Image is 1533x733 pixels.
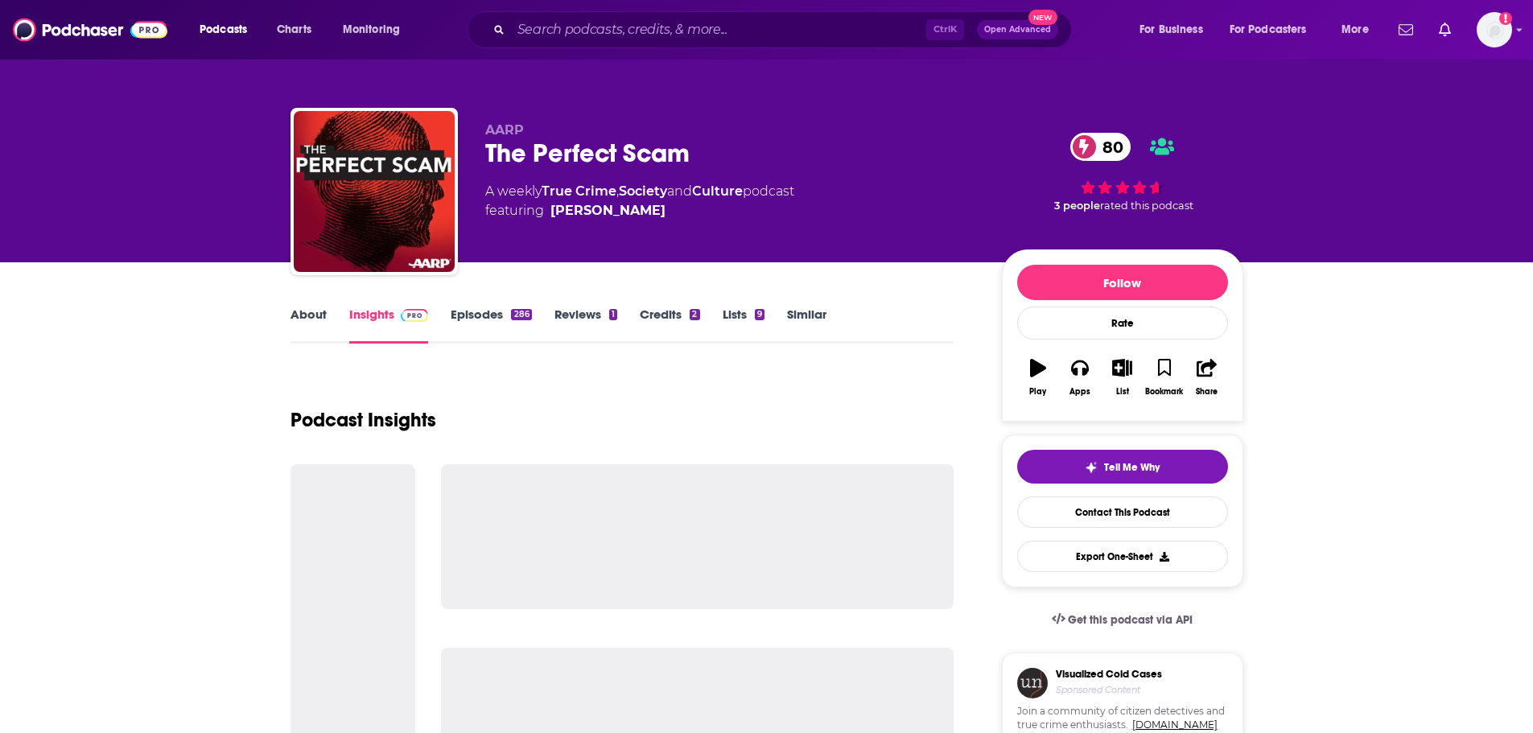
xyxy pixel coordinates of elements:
h3: Visualized Cold Cases [1056,668,1162,681]
a: About [291,307,327,344]
span: featuring [485,201,794,220]
button: Play [1017,348,1059,406]
span: Podcasts [200,19,247,41]
div: List [1116,387,1129,397]
button: Show profile menu [1477,12,1512,47]
div: Bookmark [1145,387,1183,397]
a: InsightsPodchaser Pro [349,307,429,344]
input: Search podcasts, credits, & more... [511,17,926,43]
img: User Profile [1477,12,1512,47]
img: The Perfect Scam [294,111,455,272]
span: New [1028,10,1057,25]
a: [PERSON_NAME] [550,201,666,220]
span: For Podcasters [1230,19,1307,41]
span: Open Advanced [984,26,1051,34]
span: Monitoring [343,19,400,41]
span: 3 people [1054,200,1100,212]
button: open menu [1219,17,1330,43]
svg: Add a profile image [1499,12,1512,25]
img: Podchaser Pro [401,309,429,322]
div: 286 [511,309,531,320]
div: Play [1029,387,1046,397]
button: open menu [1330,17,1389,43]
button: Apps [1059,348,1101,406]
span: 80 [1086,133,1131,161]
img: Podchaser - Follow, Share and Rate Podcasts [13,14,167,45]
a: Contact This Podcast [1017,496,1228,528]
button: Open AdvancedNew [977,20,1058,39]
span: Charts [277,19,311,41]
button: Share [1185,348,1227,406]
span: , [616,183,619,199]
button: open menu [1128,17,1223,43]
button: tell me why sparkleTell Me Why [1017,450,1228,484]
a: 80 [1070,133,1131,161]
a: Lists9 [723,307,764,344]
span: For Business [1139,19,1203,41]
a: Charts [266,17,321,43]
span: Get this podcast via API [1068,613,1193,627]
span: More [1341,19,1369,41]
div: 80 3 peoplerated this podcast [1002,122,1243,222]
a: Get this podcast via API [1039,600,1206,640]
a: Episodes286 [451,307,531,344]
div: 2 [690,309,699,320]
span: rated this podcast [1100,200,1193,212]
button: List [1101,348,1143,406]
a: Society [619,183,667,199]
h4: Sponsored Content [1056,684,1162,695]
div: 9 [755,309,764,320]
div: Search podcasts, credits, & more... [482,11,1087,48]
div: Rate [1017,307,1228,340]
span: Tell Me Why [1104,461,1160,474]
a: True Crime [542,183,616,199]
span: Join a community of citizen detectives and true crime enthusiasts. [1017,705,1228,732]
span: and [667,183,692,199]
a: Show notifications dropdown [1432,16,1457,43]
div: A weekly podcast [485,182,794,220]
span: AARP [485,122,524,138]
img: coldCase.18b32719.png [1017,668,1048,698]
img: tell me why sparkle [1085,461,1098,474]
span: Logged in as khileman [1477,12,1512,47]
h1: Podcast Insights [291,408,436,432]
button: Export One-Sheet [1017,541,1228,572]
div: 1 [609,309,617,320]
span: Ctrl K [926,19,964,40]
button: Bookmark [1144,348,1185,406]
div: Apps [1069,387,1090,397]
a: Reviews1 [554,307,617,344]
button: open menu [332,17,421,43]
a: [DOMAIN_NAME] [1132,719,1218,731]
button: open menu [188,17,268,43]
a: Culture [692,183,743,199]
button: Follow [1017,265,1228,300]
div: Share [1196,387,1218,397]
a: Credits2 [640,307,699,344]
a: Similar [787,307,826,344]
a: Show notifications dropdown [1392,16,1420,43]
